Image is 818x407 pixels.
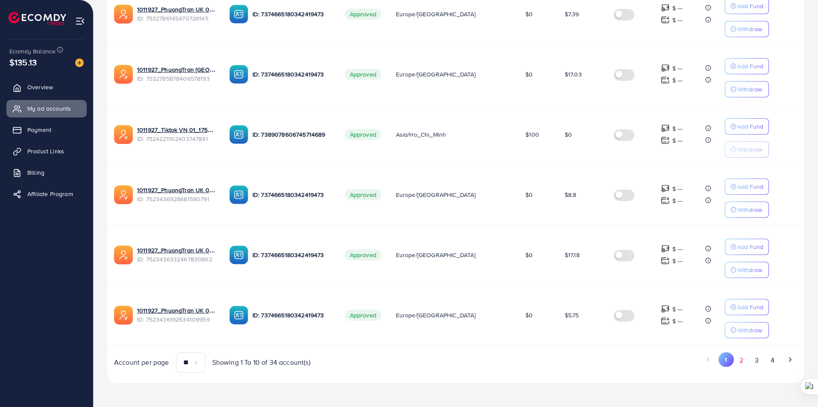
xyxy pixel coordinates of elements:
a: Payment [6,121,87,138]
img: top-up amount [661,124,670,133]
span: $0 [525,311,533,319]
span: My ad accounts [27,104,71,113]
div: <span class='underline'>1011927_PhuongTran UK 07_1751686736496</span></br>7523436928681590791 [137,186,216,203]
a: Product Links [6,143,87,160]
button: Go to page 2 [734,352,749,368]
span: $17.03 [565,70,582,79]
span: $0 [565,130,572,139]
span: Billing [27,168,44,177]
img: menu [75,16,85,26]
img: ic-ads-acc.e4c84228.svg [114,246,133,264]
p: Add Fund [737,61,763,71]
span: ID: 7523436332467830802 [137,255,216,264]
img: ic-ads-acc.e4c84228.svg [114,5,133,23]
p: Withdraw [737,144,762,155]
img: ic-ba-acc.ded83a64.svg [229,65,248,84]
img: top-up amount [661,184,670,193]
img: ic-ba-acc.ded83a64.svg [229,125,248,144]
p: ID: 7374665180342419473 [252,250,331,260]
p: Withdraw [737,205,762,215]
span: Account per page [114,357,169,367]
a: 1011927_PhuongTran UK 09_1753863472157 [137,5,216,14]
img: ic-ba-acc.ded83a64.svg [229,246,248,264]
img: top-up amount [661,256,670,265]
span: Approved [345,69,381,80]
p: $ --- [672,316,683,326]
span: ID: 7524221102403747841 [137,135,216,143]
a: 1011927_PhuongTran [GEOGRAPHIC_DATA] 08_1753863400059 [137,65,216,74]
span: Europe/[GEOGRAPHIC_DATA] [396,251,476,259]
button: Withdraw [725,322,769,338]
p: $ --- [672,135,683,146]
span: Approved [345,129,381,140]
iframe: Chat [782,369,812,401]
span: ID: 7523436928681590791 [137,195,216,203]
span: Europe/[GEOGRAPHIC_DATA] [396,10,476,18]
span: Ecomdy Balance [9,47,56,56]
a: 1011927_PhuongTran UK 07_1751686736496 [137,186,216,194]
span: ID: 7532786145470726145 [137,14,216,23]
button: Withdraw [725,21,769,37]
img: ic-ads-acc.e4c84228.svg [114,125,133,144]
p: $ --- [672,196,683,206]
p: Withdraw [737,265,762,275]
div: <span class='underline'>1011927_PhuongTran UK 08_1753863400059</span></br>7532785878406578193 [137,65,216,83]
p: Add Fund [737,121,763,132]
img: top-up amount [661,196,670,205]
p: $ --- [672,256,683,266]
img: ic-ads-acc.e4c84228.svg [114,65,133,84]
div: <span class='underline'>1011927_PhuongTran UK 06_1751686684359</span></br>7523436332467830802 [137,246,216,264]
a: 1011927_PhuongTran UK 06_1751686684359 [137,246,216,255]
a: Affiliate Program [6,185,87,202]
button: Withdraw [725,141,769,158]
button: Go to page 4 [765,352,780,368]
p: Add Fund [737,302,763,312]
p: ID: 7374665180342419473 [252,310,331,320]
img: ic-ba-acc.ded83a64.svg [229,306,248,325]
button: Go to page 1 [718,352,733,367]
p: ID: 7389078606745714689 [252,129,331,140]
button: Withdraw [725,262,769,278]
button: Add Fund [725,239,769,255]
button: Add Fund [725,299,769,315]
p: ID: 7374665180342419473 [252,69,331,79]
img: ic-ba-acc.ded83a64.svg [229,5,248,23]
span: Affiliate Program [27,190,73,198]
span: Showing 1 To 10 of 34 account(s) [212,357,311,367]
p: Withdraw [737,84,762,94]
p: $ --- [672,3,683,13]
img: ic-ads-acc.e4c84228.svg [114,185,133,204]
img: top-up amount [661,305,670,313]
button: Withdraw [725,202,769,218]
span: Approved [345,189,381,200]
button: Add Fund [725,179,769,195]
p: $ --- [672,123,683,134]
span: $0 [525,10,533,18]
span: Payment [27,126,51,134]
p: $ --- [672,75,683,85]
img: top-up amount [661,3,670,12]
p: $ --- [672,15,683,25]
span: $5.75 [565,311,579,319]
span: $100 [525,130,539,139]
p: ID: 7374665180342419473 [252,9,331,19]
img: image [75,59,84,67]
a: Billing [6,164,87,181]
p: $ --- [672,244,683,254]
span: Approved [345,249,381,261]
img: ic-ads-acc.e4c84228.svg [114,306,133,325]
span: Overview [27,83,53,91]
div: <span class='underline'>1011927_PhuongTran UK 05_1751686636031</span></br>7523436192634109959 [137,306,216,324]
span: Approved [345,310,381,321]
img: top-up amount [661,244,670,253]
span: $17.18 [565,251,580,259]
img: top-up amount [661,64,670,73]
button: Add Fund [725,118,769,135]
span: Asia/Ho_Chi_Minh [396,130,446,139]
a: 1011927_Tiktok VN 01_1751869264216 [137,126,216,134]
img: ic-ba-acc.ded83a64.svg [229,185,248,204]
img: logo [9,12,66,25]
p: Add Fund [737,182,763,192]
span: $7.39 [565,10,579,18]
div: <span class='underline'>1011927_Tiktok VN 01_1751869264216</span></br>7524221102403747841 [137,126,216,143]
